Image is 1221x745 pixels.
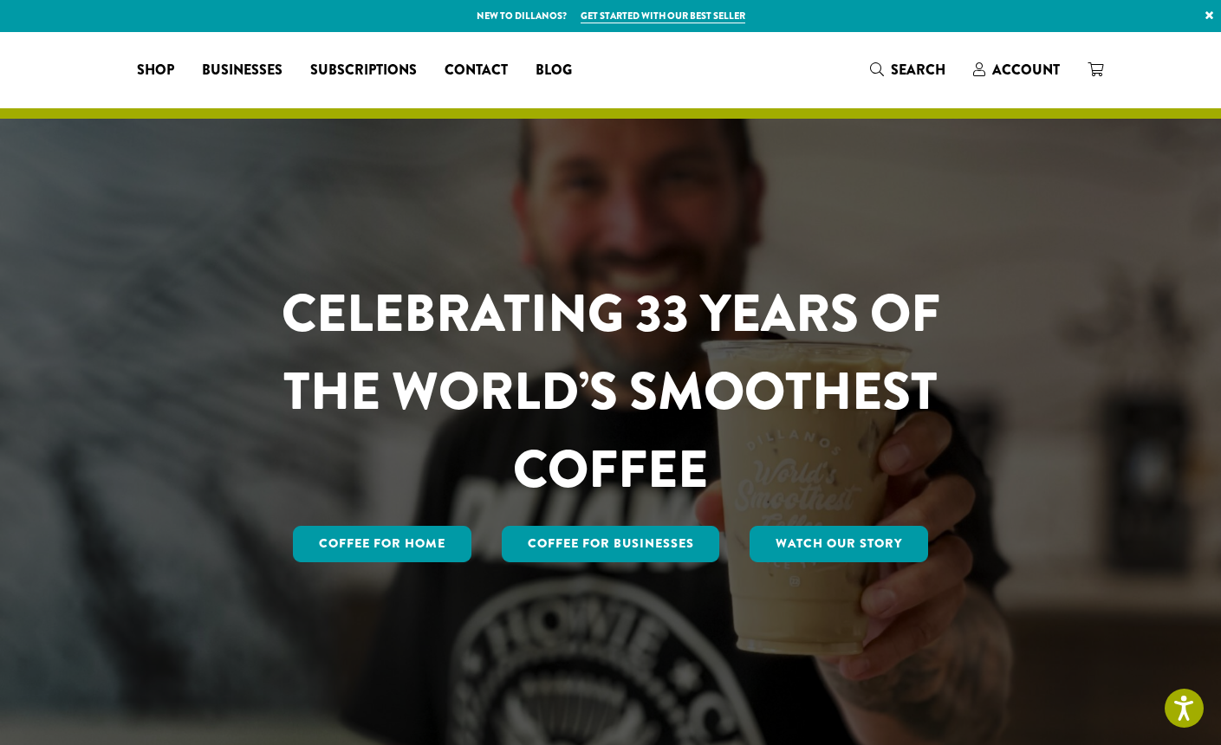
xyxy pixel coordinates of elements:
[856,55,959,84] a: Search
[992,60,1060,80] span: Account
[502,526,720,562] a: Coffee For Businesses
[750,526,928,562] a: Watch Our Story
[293,526,471,562] a: Coffee for Home
[310,60,417,81] span: Subscriptions
[581,9,745,23] a: Get started with our best seller
[137,60,174,81] span: Shop
[202,60,283,81] span: Businesses
[445,60,508,81] span: Contact
[231,275,991,509] h1: CELEBRATING 33 YEARS OF THE WORLD’S SMOOTHEST COFFEE
[891,60,945,80] span: Search
[123,56,188,84] a: Shop
[536,60,572,81] span: Blog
